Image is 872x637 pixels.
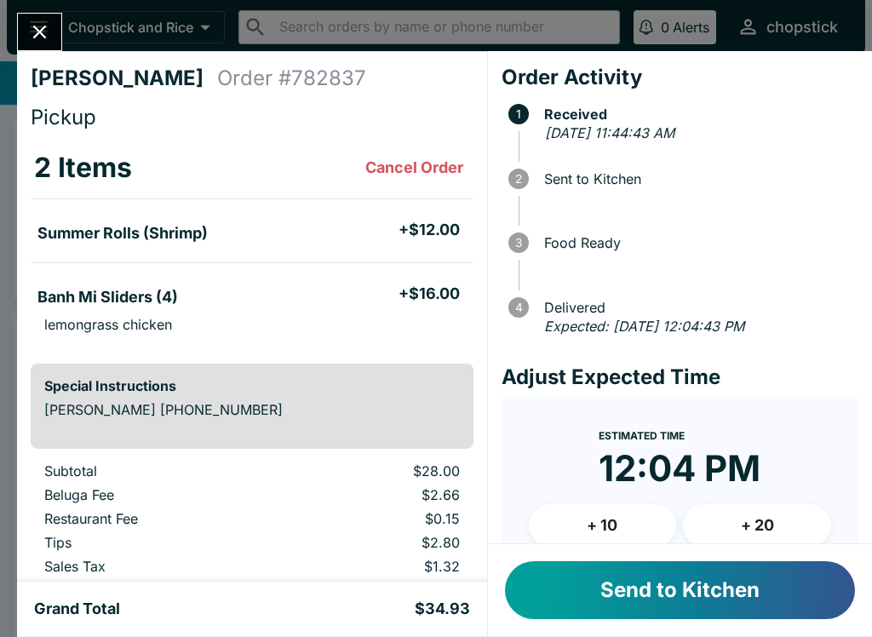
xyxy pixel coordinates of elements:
[536,171,858,187] span: Sent to Kitchen
[399,220,460,240] h5: + $12.00
[31,137,473,350] table: orders table
[31,105,96,129] span: Pickup
[683,504,831,547] button: + 20
[292,486,459,503] p: $2.66
[18,14,61,50] button: Close
[44,462,265,479] p: Subtotal
[516,107,521,121] text: 1
[44,558,265,575] p: Sales Tax
[599,429,685,442] span: Estimated Time
[514,301,522,314] text: 4
[292,510,459,527] p: $0.15
[292,462,459,479] p: $28.00
[544,318,744,335] em: Expected: [DATE] 12:04:43 PM
[505,561,855,619] button: Send to Kitchen
[292,534,459,551] p: $2.80
[37,223,208,244] h5: Summer Rolls (Shrimp)
[292,558,459,575] p: $1.32
[31,66,217,91] h4: [PERSON_NAME]
[536,235,858,250] span: Food Ready
[34,151,132,185] h3: 2 Items
[536,106,858,122] span: Received
[515,172,522,186] text: 2
[37,287,178,307] h5: Banh Mi Sliders (4)
[44,510,265,527] p: Restaurant Fee
[545,124,674,141] em: [DATE] 11:44:43 AM
[44,486,265,503] p: Beluga Fee
[34,599,120,619] h5: Grand Total
[502,65,858,90] h4: Order Activity
[44,534,265,551] p: Tips
[44,377,460,394] h6: Special Instructions
[536,300,858,315] span: Delivered
[217,66,366,91] h4: Order # 782837
[599,446,760,491] time: 12:04 PM
[529,504,677,547] button: + 10
[359,151,470,185] button: Cancel Order
[515,236,522,250] text: 3
[44,401,460,418] p: [PERSON_NAME] [PHONE_NUMBER]
[415,599,470,619] h5: $34.93
[44,316,172,333] p: lemongrass chicken
[399,284,460,304] h5: + $16.00
[502,364,858,390] h4: Adjust Expected Time
[31,462,473,582] table: orders table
